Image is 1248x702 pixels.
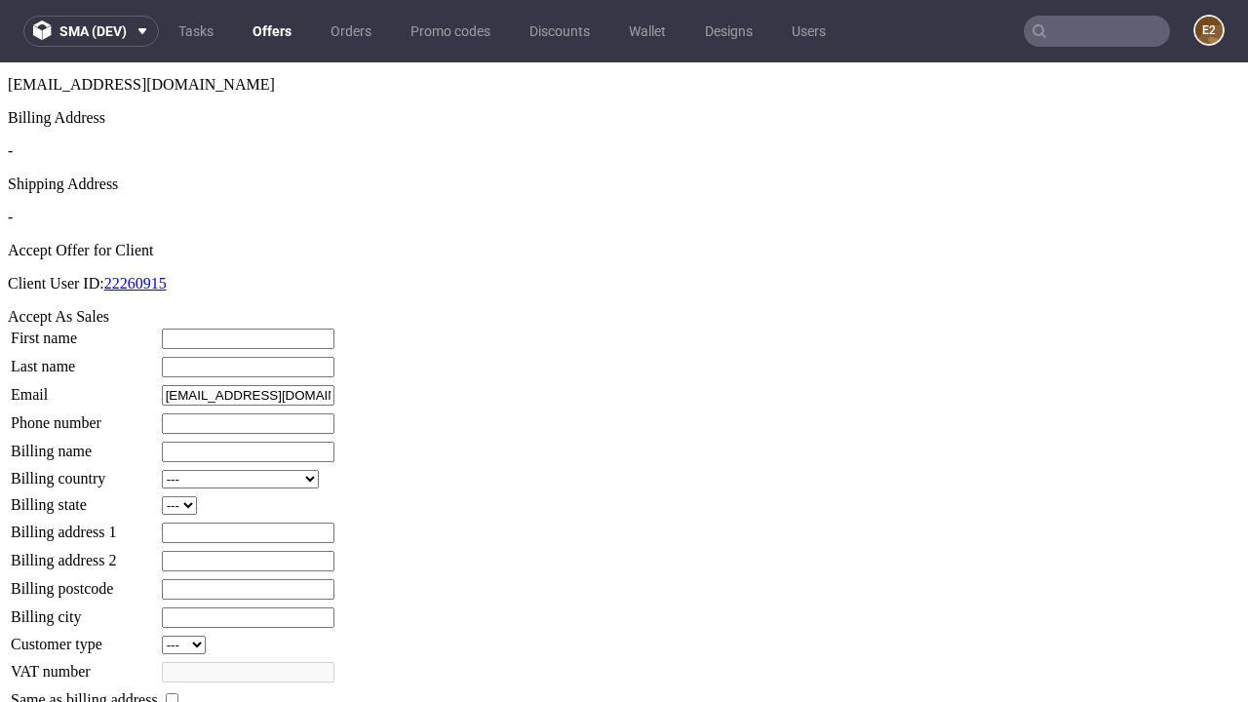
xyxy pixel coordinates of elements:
[8,246,1240,263] div: Accept As Sales
[10,459,159,482] td: Billing address 1
[10,322,159,344] td: Email
[10,544,159,566] td: Billing city
[319,16,383,47] a: Orders
[1195,17,1223,44] figcaption: e2
[10,407,159,427] td: Billing country
[10,599,159,621] td: VAT number
[10,627,159,648] td: Same as billing address
[23,16,159,47] button: sma (dev)
[780,16,838,47] a: Users
[8,179,1240,197] div: Accept Offer for Client
[8,213,1240,230] p: Client User ID:
[8,47,1240,64] div: Billing Address
[10,572,159,593] td: Customer type
[8,14,275,30] span: [EMAIL_ADDRESS][DOMAIN_NAME]
[693,16,764,47] a: Designs
[399,16,502,47] a: Promo codes
[10,293,159,316] td: Last name
[10,350,159,372] td: Phone number
[59,24,127,38] span: sma (dev)
[10,433,159,453] td: Billing state
[10,378,159,401] td: Billing name
[8,80,13,97] span: -
[10,516,159,538] td: Billing postcode
[104,213,167,229] a: 22260915
[167,16,225,47] a: Tasks
[518,16,602,47] a: Discounts
[10,265,159,288] td: First name
[8,146,13,163] span: -
[8,113,1240,131] div: Shipping Address
[617,16,678,47] a: Wallet
[241,16,303,47] a: Offers
[10,487,159,510] td: Billing address 2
